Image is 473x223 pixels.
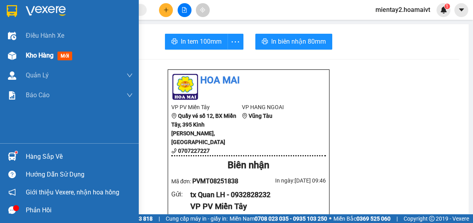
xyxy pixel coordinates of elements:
span: down [126,92,133,98]
span: Kho hàng [26,52,54,59]
span: plus [163,7,169,13]
div: Biên nhận [171,158,326,173]
img: logo.jpg [171,73,199,101]
span: Miền Bắc [333,214,391,223]
span: phone [171,148,177,154]
span: question-circle [8,171,16,178]
span: Miền Nam [230,214,327,223]
button: more [228,34,243,50]
span: ⚪️ [329,217,331,220]
b: Vũng Tàu [249,113,272,119]
img: icon-new-feature [440,6,447,13]
span: file-add [182,7,187,13]
span: printer [262,38,268,46]
strong: 0708 023 035 - 0935 103 250 [255,215,327,222]
li: VP PV Miền Tây [171,103,242,111]
span: mới [57,52,72,60]
img: warehouse-icon [8,32,16,40]
span: Cung cấp máy in - giấy in: [166,214,228,223]
div: In ngày: [DATE] 09:46 [249,176,326,185]
div: Phản hồi [26,204,133,216]
span: environment [171,113,177,119]
button: aim [196,3,210,17]
button: printerIn tem 100mm [165,34,228,50]
sup: 1 [15,151,17,154]
span: 1 [446,4,448,9]
div: Mã đơn: [171,176,249,186]
span: | [159,214,160,223]
div: tx Quan LH - 0932828232 [190,189,319,200]
div: Hàng sắp về [26,151,133,163]
span: mientay2.hoamaivt [369,5,437,15]
button: caret-down [454,3,468,17]
img: logo-vxr [7,5,17,17]
span: caret-down [458,6,465,13]
span: message [8,206,16,214]
span: PVMT08251838 [192,177,238,185]
span: | [396,214,398,223]
img: solution-icon [8,91,16,100]
button: plus [159,3,173,17]
span: copyright [429,216,435,221]
span: printer [171,38,178,46]
span: Giới thiệu Vexere, nhận hoa hồng [26,187,119,197]
span: notification [8,188,16,196]
div: VP PV Miền Tây [190,200,319,213]
strong: 0369 525 060 [356,215,391,222]
span: Điều hành xe [26,31,64,40]
span: In biên nhận 80mm [271,37,326,46]
span: Quản Lý [26,70,49,80]
button: file-add [178,3,191,17]
img: warehouse-icon [8,71,16,80]
button: printerIn biên nhận 80mm [255,34,332,50]
b: 0707227227 [178,148,210,154]
span: environment [242,113,247,119]
div: Gửi : [171,189,191,199]
span: more [228,37,243,47]
img: warehouse-icon [8,52,16,60]
sup: 1 [444,4,450,9]
span: Báo cáo [26,90,50,100]
img: warehouse-icon [8,152,16,161]
li: Hoa Mai [171,73,326,88]
div: Hướng dẫn sử dụng [26,169,133,181]
span: down [126,72,133,79]
span: aim [200,7,205,13]
span: In tem 100mm [181,37,222,46]
b: Quầy vé số 12, BX Miền Tây, 395 Kinh [PERSON_NAME], [GEOGRAPHIC_DATA] [171,113,236,145]
li: VP HANG NGOAI [242,103,313,111]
